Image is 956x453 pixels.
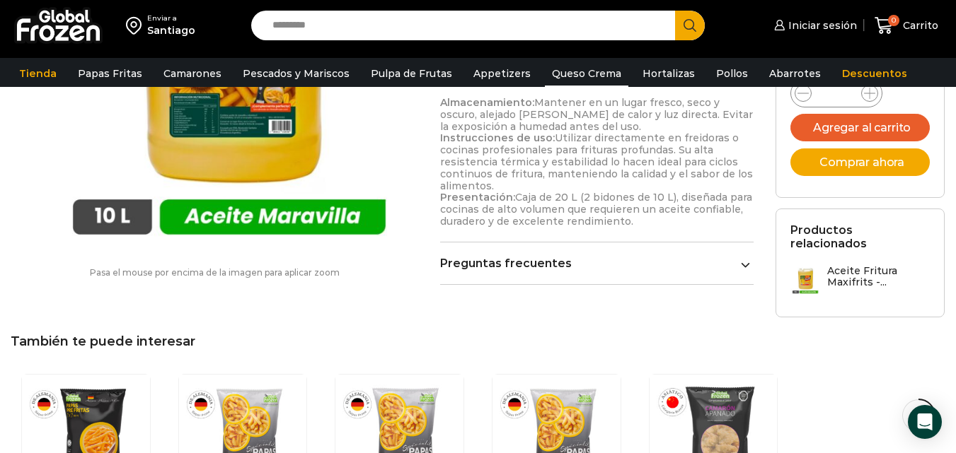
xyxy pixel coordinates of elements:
[771,11,857,40] a: Iniciar sesión
[236,60,357,87] a: Pescados y Mariscos
[762,60,828,87] a: Abarrotes
[635,60,702,87] a: Hortalizas
[790,114,931,141] button: Agregar al carrito
[908,405,942,439] div: Open Intercom Messenger
[790,148,931,176] button: Comprar ahora
[126,13,147,37] img: address-field-icon.svg
[440,131,555,144] strong: Instrucciones de uso:
[440,191,515,204] strong: Presentación:
[709,60,755,87] a: Pollos
[675,11,705,40] button: Search button
[12,60,64,87] a: Tienda
[156,60,229,87] a: Camarones
[440,96,534,109] strong: Almacenamiento:
[466,60,538,87] a: Appetizers
[440,97,754,228] p: Mantener en un lugar fresco, seco y oscuro, alejado [PERSON_NAME] de calor y luz directa. Evitar ...
[545,60,628,87] a: Queso Crema
[835,60,914,87] a: Descuentos
[899,18,938,33] span: Carrito
[790,265,931,295] a: Aceite Fritura Maxifrits -...
[364,60,459,87] a: Pulpa de Frutas
[11,334,195,349] span: También te puede interesar
[147,13,195,23] div: Enviar a
[871,9,942,42] a: 0 Carrito
[785,18,857,33] span: Iniciar sesión
[440,257,754,270] a: Preguntas frecuentes
[11,268,419,278] p: Pasa el mouse por encima de la imagen para aplicar zoom
[790,223,931,250] h2: Productos relacionados
[827,265,931,289] h3: Aceite Fritura Maxifrits -...
[888,15,899,26] span: 0
[71,60,149,87] a: Papas Fritas
[823,83,850,103] input: Product quantity
[147,23,195,37] div: Santiago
